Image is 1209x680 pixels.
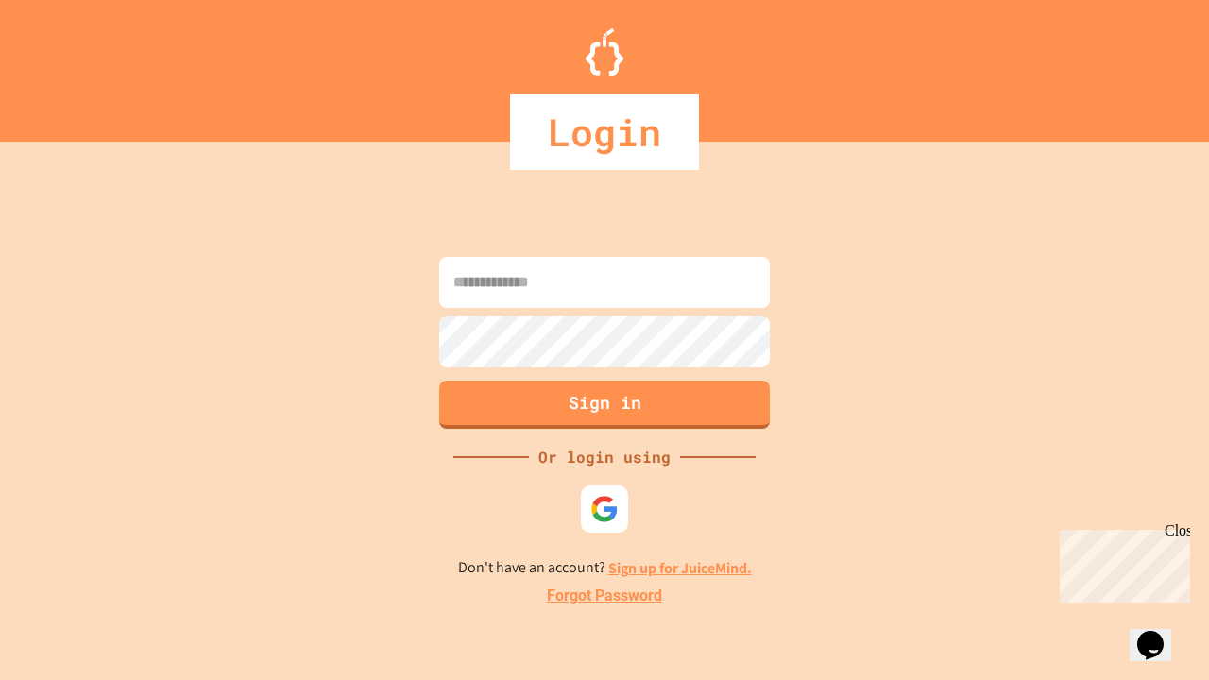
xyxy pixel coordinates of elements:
div: Chat with us now!Close [8,8,130,120]
img: Logo.svg [586,28,623,76]
iframe: chat widget [1052,522,1190,603]
button: Sign in [439,381,770,429]
div: Login [510,94,699,170]
iframe: chat widget [1130,604,1190,661]
a: Forgot Password [547,585,662,607]
img: google-icon.svg [590,495,619,523]
p: Don't have an account? [458,556,752,580]
div: Or login using [529,446,680,468]
a: Sign up for JuiceMind. [608,558,752,578]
